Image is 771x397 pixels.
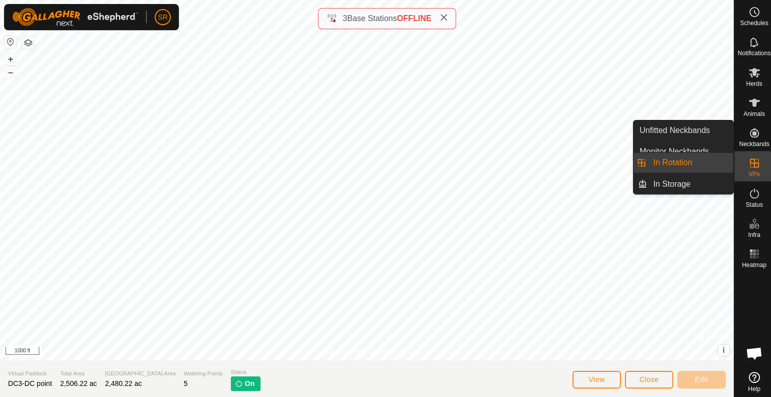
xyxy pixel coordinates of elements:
[396,14,430,23] span: OFFLINE
[326,346,363,355] a: Privacy Policy
[60,378,96,386] span: 2,506.22 ac
[740,110,762,116] span: Animals
[637,374,656,382] span: Close
[8,378,52,386] span: DC3-DC point
[651,156,689,168] span: In Rotation
[244,377,253,387] span: On
[183,368,222,376] span: Watering Points
[375,346,405,355] a: Contact Us
[720,344,722,353] span: i
[570,369,618,387] button: View
[631,173,730,193] li: In Storage
[12,8,138,26] img: Gallagher Logo
[22,37,34,49] button: Map Layers
[8,368,52,376] span: Virtual Paddock
[743,80,759,86] span: Herds
[631,120,730,140] a: Unfitted Neckbands
[341,14,346,23] span: 3
[60,368,96,376] span: Total Area
[637,145,706,157] span: Monitor Neckbands
[234,378,242,386] img: turn-on
[5,66,17,78] button: –
[692,374,705,382] span: Edit
[745,171,756,177] span: VPs
[745,231,757,237] span: Infra
[631,152,730,172] li: In Rotation
[5,36,17,48] button: Reset Map
[735,50,767,56] span: Notifications
[622,369,671,387] button: Close
[715,343,726,354] button: i
[5,53,17,65] button: +
[631,141,730,161] a: Monitor Neckbands
[737,20,765,26] span: Schedules
[104,368,175,376] span: [GEOGRAPHIC_DATA] Area
[675,369,723,387] button: Edit
[745,384,757,390] span: Help
[586,374,602,382] span: View
[104,378,141,386] span: 2,480.22 ac
[183,378,187,386] span: 5
[651,177,688,189] span: In Storage
[736,337,766,367] div: Open chat
[739,261,763,267] span: Heatmap
[637,124,707,136] span: Unfitted Neckbands
[346,14,396,23] span: Base Stations
[736,141,766,147] span: Neckbands
[645,152,730,172] a: In Rotation
[645,173,730,193] a: In Storage
[230,366,260,375] span: Status
[157,12,167,23] span: SR
[742,201,759,207] span: Status
[731,366,771,394] a: Help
